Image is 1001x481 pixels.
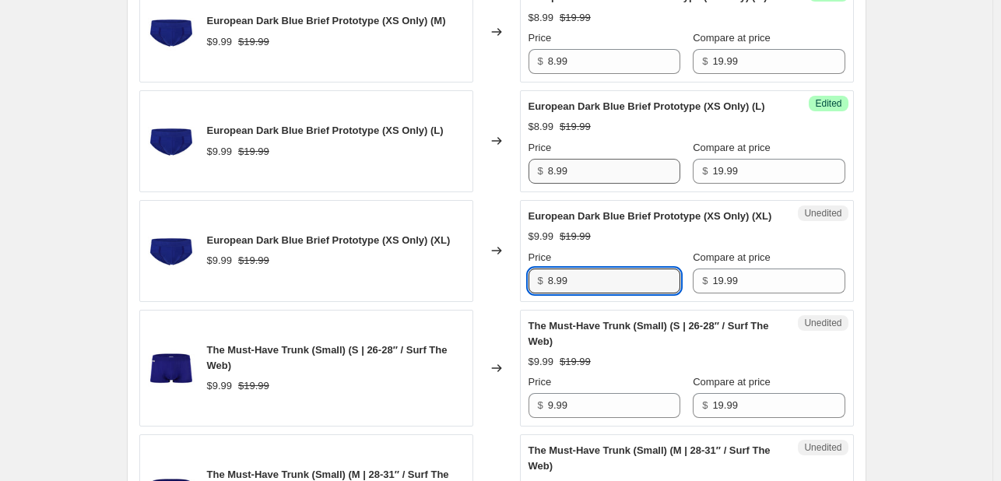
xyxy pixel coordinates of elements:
[538,399,543,411] span: $
[804,317,841,329] span: Unedited
[560,229,591,244] strike: $19.99
[529,376,552,388] span: Price
[538,55,543,67] span: $
[560,354,591,370] strike: $19.99
[560,10,591,26] strike: $19.99
[529,444,771,472] span: The Must-Have Trunk (Small) (M | 28-31″ / Surf The Web)
[529,229,554,244] div: $9.99
[207,378,233,394] div: $9.99
[207,253,233,269] div: $9.99
[693,32,771,44] span: Compare at price
[804,207,841,219] span: Unedited
[693,142,771,153] span: Compare at price
[529,119,554,135] div: $8.99
[702,165,708,177] span: $
[529,251,552,263] span: Price
[148,118,195,164] img: 711841530921_barkblue_1_80x.jpg
[529,10,554,26] div: $8.99
[529,210,772,222] span: European Dark Blue Brief Prototype (XS Only) (XL)
[148,227,195,274] img: 711841530921_barkblue_1_80x.jpg
[207,234,451,246] span: European Dark Blue Brief Prototype (XS Only) (XL)
[238,253,269,269] strike: $19.99
[238,144,269,160] strike: $19.99
[693,251,771,263] span: Compare at price
[238,34,269,50] strike: $19.99
[804,441,841,454] span: Unedited
[529,354,554,370] div: $9.99
[702,399,708,411] span: $
[702,275,708,286] span: $
[815,97,841,110] span: Edited
[693,376,771,388] span: Compare at price
[238,378,269,394] strike: $19.99
[207,15,446,26] span: European Dark Blue Brief Prototype (XS Only) (M)
[560,119,591,135] strike: $19.99
[207,144,233,160] div: $9.99
[529,100,765,112] span: European Dark Blue Brief Prototype (XS Only) (L)
[702,55,708,67] span: $
[529,142,552,153] span: Price
[207,344,448,371] span: The Must-Have Trunk (Small) (S | 26-28″ / Surf The Web)
[529,32,552,44] span: Price
[207,34,233,50] div: $9.99
[207,125,444,136] span: European Dark Blue Brief Prototype (XS Only) (L)
[148,345,195,391] img: The_Must-have_BoxerBrief_8b3bbbd0-10d6-4eba-89d5-87d7cb637872_80x.jpg
[529,320,769,347] span: The Must-Have Trunk (Small) (S | 26-28″ / Surf The Web)
[148,9,195,55] img: 711841530921_barkblue_1_80x.jpg
[538,165,543,177] span: $
[538,275,543,286] span: $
